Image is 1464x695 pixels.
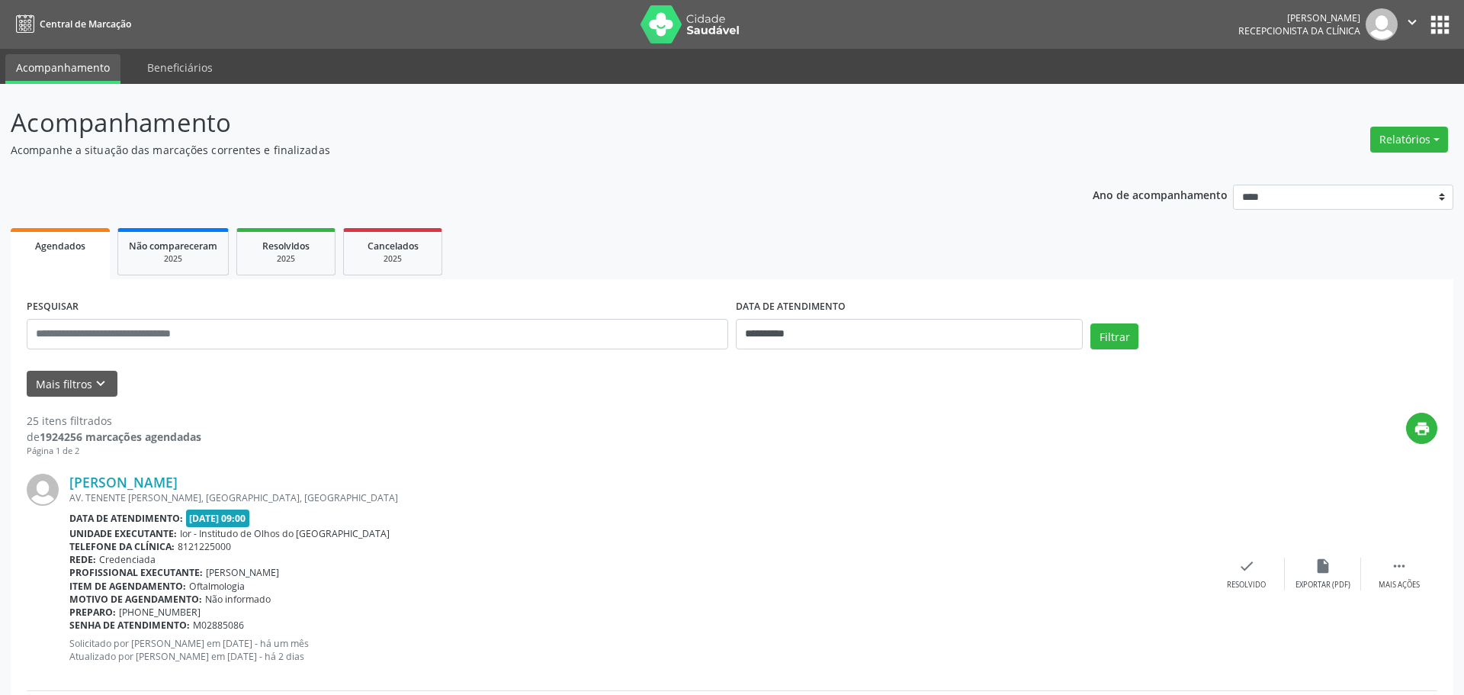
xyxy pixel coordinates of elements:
[11,142,1020,158] p: Acompanhe a situação das marcações correntes e finalizadas
[178,540,231,553] span: 8121225000
[27,429,201,445] div: de
[1398,8,1427,40] button: 
[40,18,131,31] span: Central de Marcação
[69,491,1209,504] div: AV. TENENTE [PERSON_NAME], [GEOGRAPHIC_DATA], [GEOGRAPHIC_DATA]
[1238,11,1360,24] div: [PERSON_NAME]
[736,295,846,319] label: DATA DE ATENDIMENTO
[1295,580,1350,590] div: Exportar (PDF)
[368,240,419,253] span: Cancelados
[69,527,177,540] b: Unidade executante:
[69,619,190,632] b: Senha de atendimento:
[99,553,156,566] span: Credenciada
[129,253,217,265] div: 2025
[5,54,120,84] a: Acompanhamento
[1370,127,1448,153] button: Relatórios
[27,413,201,429] div: 25 itens filtrados
[69,474,178,491] a: [PERSON_NAME]
[27,474,59,506] img: img
[1238,24,1360,37] span: Recepcionista da clínica
[1366,8,1398,40] img: img
[1391,558,1408,574] i: 
[69,512,183,525] b: Data de atendimento:
[186,510,250,527] span: [DATE] 09:00
[189,580,245,593] span: Oftalmologia
[92,375,109,392] i: keyboard_arrow_down
[11,104,1020,142] p: Acompanhamento
[11,11,131,37] a: Central de Marcação
[129,240,217,253] span: Não compareceram
[1414,420,1430,437] i: print
[27,295,79,319] label: PESQUISAR
[1404,14,1421,31] i: 
[1406,413,1437,444] button: print
[1379,580,1420,590] div: Mais ações
[193,619,244,632] span: M02885086
[206,566,279,579] span: [PERSON_NAME]
[355,253,431,265] div: 2025
[136,54,223,81] a: Beneficiários
[69,566,203,579] b: Profissional executante:
[1315,558,1331,574] i: insert_drive_file
[40,430,201,444] strong: 1924256 marcações agendadas
[69,553,96,566] b: Rede:
[27,445,201,458] div: Página 1 de 2
[1427,11,1453,38] button: apps
[1227,580,1266,590] div: Resolvido
[248,253,324,265] div: 2025
[69,637,1209,663] p: Solicitado por [PERSON_NAME] em [DATE] - há um mês Atualizado por [PERSON_NAME] em [DATE] - há 2 ...
[1090,323,1138,349] button: Filtrar
[1093,185,1228,204] p: Ano de acompanhamento
[1238,558,1255,574] i: check
[262,240,310,253] span: Resolvidos
[119,606,201,619] span: [PHONE_NUMBER]
[69,580,186,593] b: Item de agendamento:
[69,540,175,553] b: Telefone da clínica:
[205,593,271,606] span: Não informado
[180,527,390,540] span: Ior - Institudo de Olhos do [GEOGRAPHIC_DATA]
[69,606,116,619] b: Preparo:
[27,371,117,397] button: Mais filtroskeyboard_arrow_down
[35,240,85,253] span: Agendados
[69,593,202,606] b: Motivo de agendamento:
